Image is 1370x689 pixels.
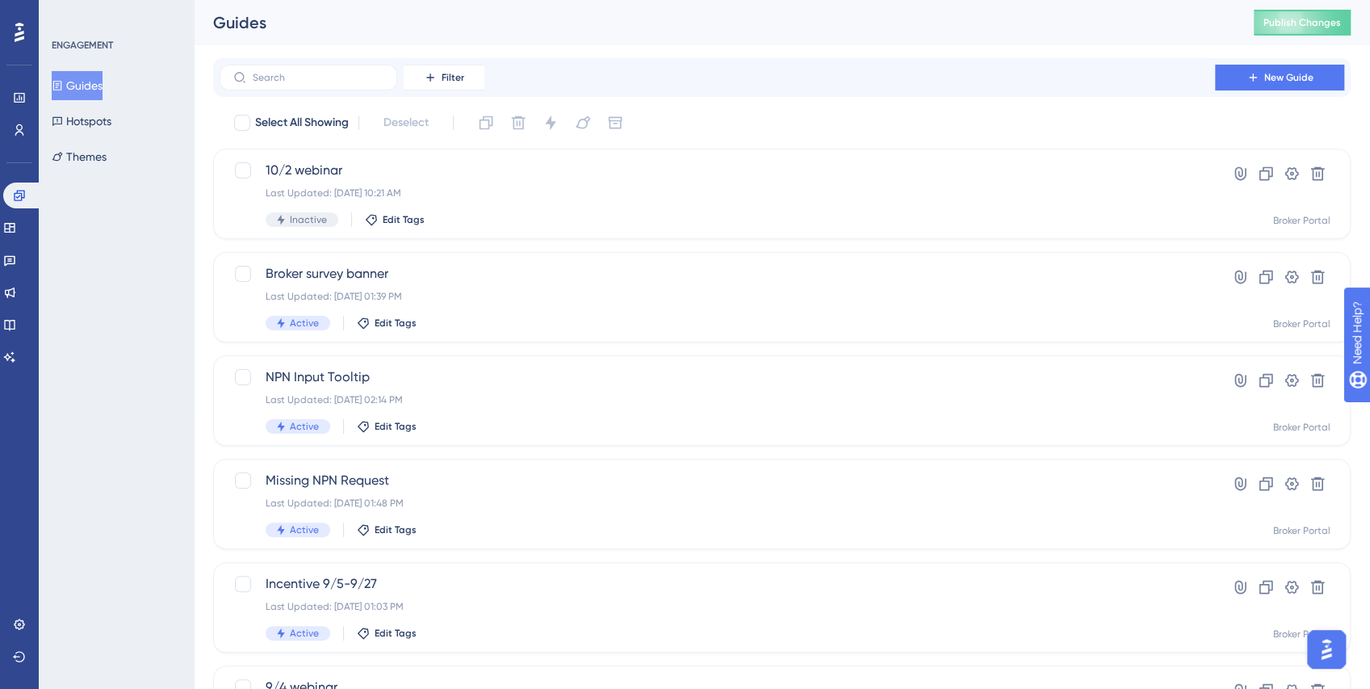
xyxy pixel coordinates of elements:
[38,4,101,23] span: Need Help?
[1273,317,1330,330] div: Broker Portal
[375,420,417,433] span: Edit Tags
[266,471,1169,490] span: Missing NPN Request
[290,317,319,330] span: Active
[52,71,103,100] button: Guides
[290,420,319,433] span: Active
[266,161,1169,180] span: 10/2 webinar
[52,142,107,171] button: Themes
[253,72,383,83] input: Search
[1263,16,1341,29] span: Publish Changes
[369,108,443,137] button: Deselect
[266,497,1169,510] div: Last Updated: [DATE] 01:48 PM
[266,393,1169,406] div: Last Updated: [DATE] 02:14 PM
[266,290,1169,303] div: Last Updated: [DATE] 01:39 PM
[404,65,484,90] button: Filter
[52,107,111,136] button: Hotspots
[266,600,1169,613] div: Last Updated: [DATE] 01:03 PM
[290,523,319,536] span: Active
[357,523,417,536] button: Edit Tags
[383,113,429,132] span: Deselect
[266,187,1169,200] div: Last Updated: [DATE] 10:21 AM
[365,213,425,226] button: Edit Tags
[1264,71,1313,84] span: New Guide
[255,113,349,132] span: Select All Showing
[1273,421,1330,434] div: Broker Portal
[357,627,417,640] button: Edit Tags
[442,71,464,84] span: Filter
[375,627,417,640] span: Edit Tags
[213,11,1213,34] div: Guides
[357,317,417,330] button: Edit Tags
[383,213,425,226] span: Edit Tags
[266,264,1169,284] span: Broker survey banner
[375,317,417,330] span: Edit Tags
[357,420,417,433] button: Edit Tags
[290,213,327,226] span: Inactive
[290,627,319,640] span: Active
[1302,625,1351,674] iframe: UserGuiding AI Assistant Launcher
[1215,65,1344,90] button: New Guide
[1273,214,1330,227] div: Broker Portal
[1254,10,1351,36] button: Publish Changes
[1273,524,1330,537] div: Broker Portal
[52,39,113,52] div: ENGAGEMENT
[1273,628,1330,641] div: Broker Portal
[266,368,1169,387] span: NPN Input Tooltip
[266,574,1169,594] span: Incentive 9/5-9/27
[375,523,417,536] span: Edit Tags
